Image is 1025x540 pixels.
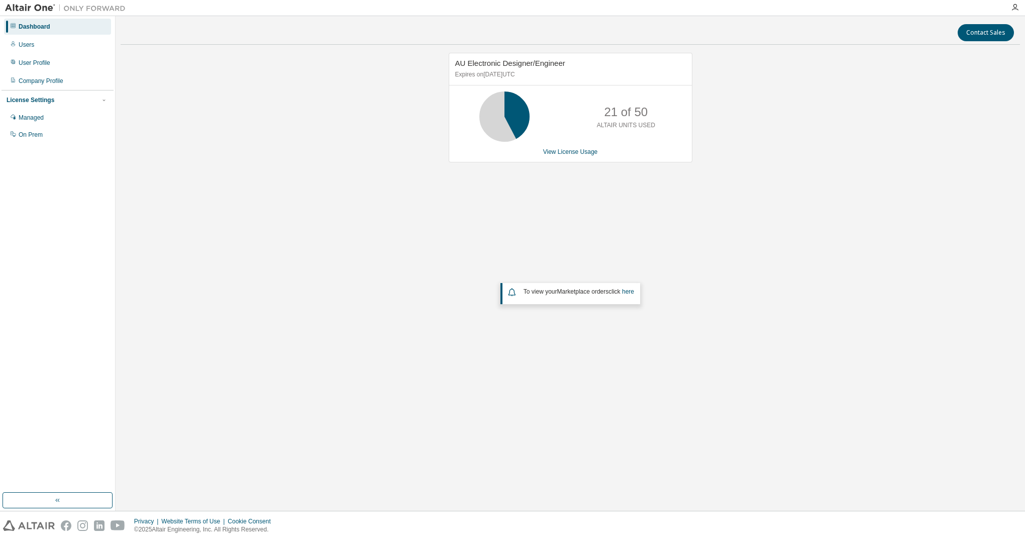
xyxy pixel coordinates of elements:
[543,148,598,155] a: View License Usage
[19,41,34,49] div: Users
[77,520,88,531] img: instagram.svg
[958,24,1014,41] button: Contact Sales
[19,59,50,67] div: User Profile
[597,121,655,130] p: ALTAIR UNITS USED
[622,288,634,295] a: here
[3,520,55,531] img: altair_logo.svg
[5,3,131,13] img: Altair One
[61,520,71,531] img: facebook.svg
[19,131,43,139] div: On Prem
[19,23,50,31] div: Dashboard
[161,517,228,525] div: Website Terms of Use
[134,525,277,534] p: © 2025 Altair Engineering, Inc. All Rights Reserved.
[604,104,648,121] p: 21 of 50
[19,77,63,85] div: Company Profile
[94,520,105,531] img: linkedin.svg
[455,70,683,79] p: Expires on [DATE] UTC
[134,517,161,525] div: Privacy
[19,114,44,122] div: Managed
[228,517,276,525] div: Cookie Consent
[524,288,634,295] span: To view your click
[111,520,125,531] img: youtube.svg
[455,59,565,67] span: AU Electronic Designer/Engineer
[557,288,609,295] em: Marketplace orders
[7,96,54,104] div: License Settings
